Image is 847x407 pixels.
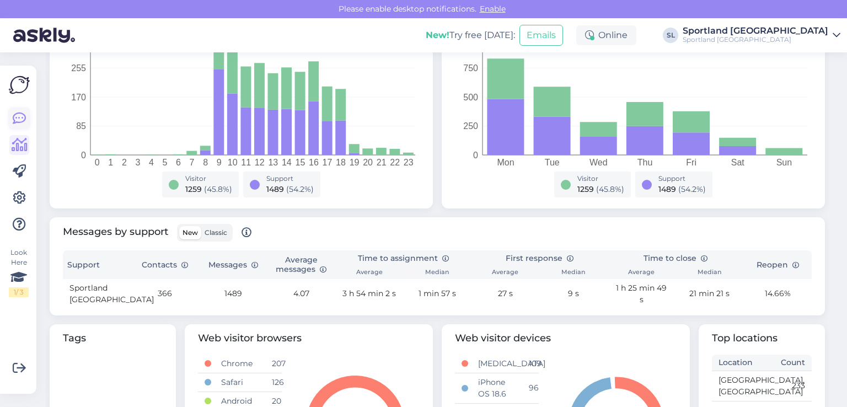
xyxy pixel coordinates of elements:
tspan: 170 [71,93,86,102]
th: Time to assignment [335,250,471,266]
div: SL [663,28,678,43]
td: 126 [265,373,282,392]
tspan: 750 [463,63,478,73]
span: ( 54.2 %) [286,184,314,194]
th: Count [762,355,812,371]
span: 1489 [266,184,284,194]
span: 1259 [577,184,594,194]
th: Average messages [267,250,335,279]
tspan: 10 [228,158,238,167]
tspan: Mon [497,158,514,167]
tspan: 85 [76,121,86,131]
th: First response [471,250,608,266]
td: 96 [522,373,539,403]
th: Median [403,266,471,279]
tspan: Fri [686,158,696,167]
tspan: 0 [81,151,86,160]
tspan: 22 [390,158,400,167]
div: Sportland [GEOGRAPHIC_DATA] [683,35,828,44]
td: 207 [265,355,282,373]
td: iPhone OS 18.6 [471,373,522,403]
span: Tags [63,331,163,346]
th: Average [335,266,403,279]
th: Time to close [608,250,744,266]
td: 109 [522,355,539,373]
th: Location [712,355,762,371]
span: Web visitor browsers [198,331,420,346]
td: Safari [215,373,265,392]
span: Web visitor devices [455,331,677,346]
tspan: 9 [217,158,222,167]
th: Reopen [744,250,812,279]
th: Contacts [131,250,199,279]
div: Support [658,174,706,184]
th: Support [63,250,131,279]
tspan: 1 [108,158,113,167]
td: [MEDICAL_DATA] [471,355,522,373]
tspan: 16 [309,158,319,167]
tspan: 20 [363,158,373,167]
td: 3 h 54 min 2 s [335,279,403,309]
tspan: 15 [295,158,305,167]
span: New [183,228,198,237]
th: Median [676,266,743,279]
td: 4.07 [267,279,335,309]
tspan: 255 [71,63,86,73]
tspan: 14 [282,158,292,167]
th: Average [471,266,539,279]
tspan: 19 [350,158,360,167]
span: Enable [476,4,509,14]
td: [GEOGRAPHIC_DATA], [GEOGRAPHIC_DATA] [712,371,762,401]
tspan: Thu [637,158,653,167]
div: 1 / 3 [9,287,29,297]
div: Visitor [185,174,232,184]
td: Chrome [215,355,265,373]
div: Look Here [9,248,29,297]
tspan: Sun [776,158,792,167]
button: Emails [519,25,563,46]
tspan: Tue [545,158,560,167]
tspan: 0 [95,158,100,167]
span: 1259 [185,184,202,194]
div: Support [266,174,314,184]
td: 21 min 21 s [676,279,743,309]
tspan: Sat [731,158,745,167]
span: ( 54.2 %) [678,184,706,194]
tspan: 0 [473,151,478,160]
tspan: 8 [203,158,208,167]
div: Try free [DATE]: [426,29,515,42]
tspan: 250 [463,121,478,131]
td: 9 s [539,279,607,309]
tspan: 5 [163,158,168,167]
span: Messages by support [63,224,251,242]
tspan: 23 [404,158,414,167]
tspan: 12 [255,158,265,167]
td: Sportland [GEOGRAPHIC_DATA] [63,279,131,309]
span: Top locations [712,331,812,346]
div: Online [576,25,636,45]
tspan: 500 [463,93,478,102]
b: New! [426,30,449,40]
td: 233 [762,371,812,401]
div: Visitor [577,174,624,184]
span: ( 45.8 %) [204,184,232,194]
a: Sportland [GEOGRAPHIC_DATA]Sportland [GEOGRAPHIC_DATA] [683,26,840,44]
span: Classic [205,228,227,237]
tspan: 17 [323,158,333,167]
tspan: 18 [336,158,346,167]
tspan: Wed [589,158,608,167]
td: 366 [131,279,199,309]
th: Median [539,266,607,279]
tspan: 11 [241,158,251,167]
tspan: 21 [377,158,387,167]
span: 1489 [658,184,676,194]
th: Messages [199,250,267,279]
th: Average [608,266,676,279]
div: Sportland [GEOGRAPHIC_DATA] [683,26,828,35]
tspan: 13 [268,158,278,167]
tspan: 7 [190,158,195,167]
span: ( 45.8 %) [596,184,624,194]
tspan: 2 [122,158,127,167]
td: 1489 [199,279,267,309]
img: Askly Logo [9,74,30,95]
